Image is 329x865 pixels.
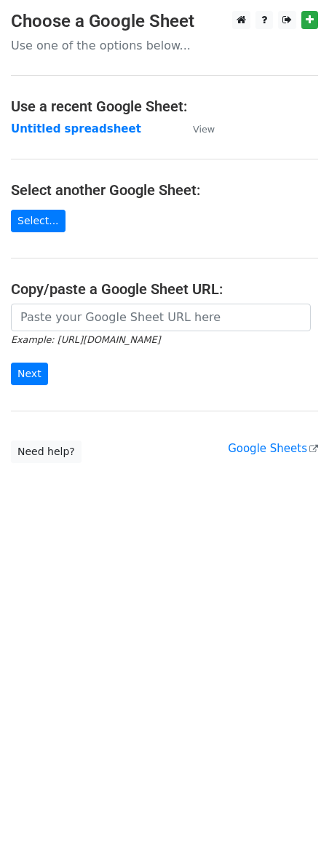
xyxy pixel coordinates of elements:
h3: Choose a Google Sheet [11,11,318,32]
h4: Use a recent Google Sheet: [11,98,318,115]
p: Use one of the options below... [11,38,318,53]
input: Next [11,363,48,385]
a: View [178,122,215,135]
small: View [193,124,215,135]
h4: Copy/paste a Google Sheet URL: [11,280,318,298]
small: Example: [URL][DOMAIN_NAME] [11,334,160,345]
input: Paste your Google Sheet URL here [11,304,311,331]
h4: Select another Google Sheet: [11,181,318,199]
a: Google Sheets [228,442,318,455]
a: Untitled spreadsheet [11,122,141,135]
a: Need help? [11,441,82,463]
a: Select... [11,210,66,232]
